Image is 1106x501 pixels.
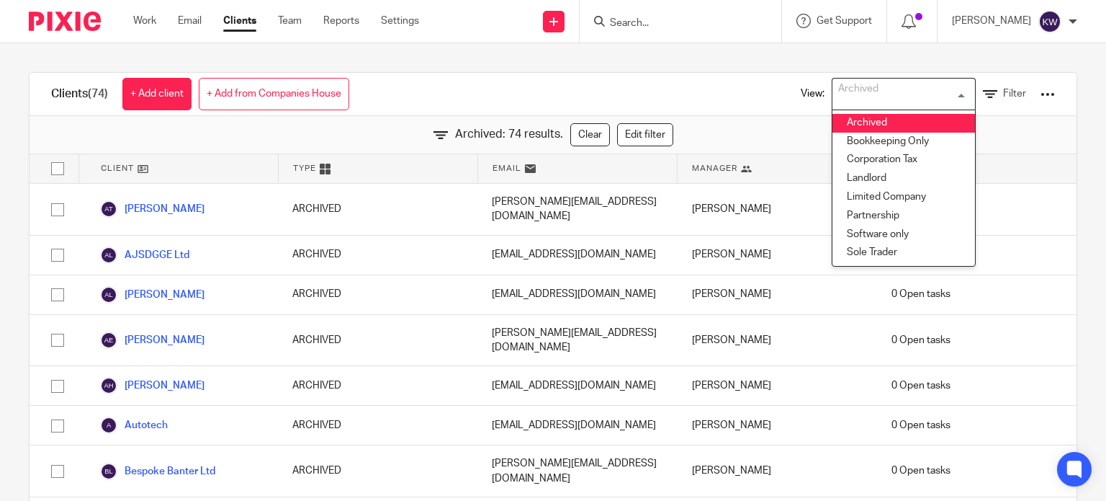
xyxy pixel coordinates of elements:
[678,406,877,445] div: [PERSON_NAME]
[891,287,950,301] span: 0 Open tasks
[100,200,117,218] img: svg%3E
[100,417,117,434] img: svg%3E
[1003,89,1026,99] span: Filter
[678,445,877,497] div: [PERSON_NAME]
[477,275,677,314] div: [EMAIL_ADDRESS][DOMAIN_NAME]
[100,332,117,349] img: svg%3E
[278,406,477,445] div: ARCHIVED
[692,162,737,174] span: Manager
[51,87,108,102] h1: Clients
[834,81,967,107] input: Search for option
[891,418,950,433] span: 0 Open tasks
[493,162,521,174] span: Email
[100,377,204,394] a: [PERSON_NAME]
[133,14,156,28] a: Work
[29,12,101,31] img: Pixie
[100,200,204,218] a: [PERSON_NAME]
[278,184,477,235] div: ARCHIVED
[100,377,117,394] img: svg%3E
[678,184,877,235] div: [PERSON_NAME]
[477,184,677,235] div: [PERSON_NAME][EMAIL_ADDRESS][DOMAIN_NAME]
[678,275,877,314] div: [PERSON_NAME]
[832,188,975,207] li: Limited Company
[101,162,134,174] span: Client
[477,445,677,497] div: [PERSON_NAME][EMAIL_ADDRESS][DOMAIN_NAME]
[832,244,975,262] li: Sole Trader
[608,17,738,30] input: Search
[278,275,477,314] div: ARCHIVED
[832,151,975,169] li: Corporation Tax
[381,14,419,28] a: Settings
[832,133,975,151] li: Bookkeeping Only
[178,14,202,28] a: Email
[678,366,877,405] div: [PERSON_NAME]
[100,463,117,480] img: svg%3E
[455,126,563,143] span: Archived: 74 results.
[100,463,215,480] a: Bespoke Banter Ltd
[278,366,477,405] div: ARCHIVED
[293,162,316,174] span: Type
[44,155,71,182] input: Select all
[100,417,168,434] a: Autotech
[100,286,117,303] img: svg%3E
[88,88,108,99] span: (74)
[617,123,673,146] a: Edit filter
[1038,10,1061,33] img: svg%3E
[678,315,877,366] div: [PERSON_NAME]
[278,14,302,28] a: Team
[100,247,117,264] img: svg%3E
[100,332,204,349] a: [PERSON_NAME]
[570,123,610,146] a: Clear
[477,236,677,275] div: [EMAIL_ADDRESS][DOMAIN_NAME]
[891,378,950,393] span: 0 Open tasks
[223,14,256,28] a: Clients
[832,78,976,110] div: Search for option
[832,169,975,188] li: Landlord
[278,315,477,366] div: ARCHIVED
[278,236,477,275] div: ARCHIVED
[100,247,189,264] a: AJSDGGE Ltd
[891,464,950,478] span: 0 Open tasks
[779,73,1055,115] div: View:
[952,14,1031,28] p: [PERSON_NAME]
[323,14,359,28] a: Reports
[122,78,192,110] a: + Add client
[832,226,975,244] li: Software only
[832,114,975,133] li: Archived
[477,406,677,445] div: [EMAIL_ADDRESS][DOMAIN_NAME]
[477,315,677,366] div: [PERSON_NAME][EMAIL_ADDRESS][DOMAIN_NAME]
[891,333,950,347] span: 0 Open tasks
[199,78,349,110] a: + Add from Companies House
[477,366,677,405] div: [EMAIL_ADDRESS][DOMAIN_NAME]
[278,445,477,497] div: ARCHIVED
[678,236,877,275] div: [PERSON_NAME]
[832,207,975,226] li: Partnership
[817,16,872,26] span: Get Support
[100,286,204,303] a: [PERSON_NAME]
